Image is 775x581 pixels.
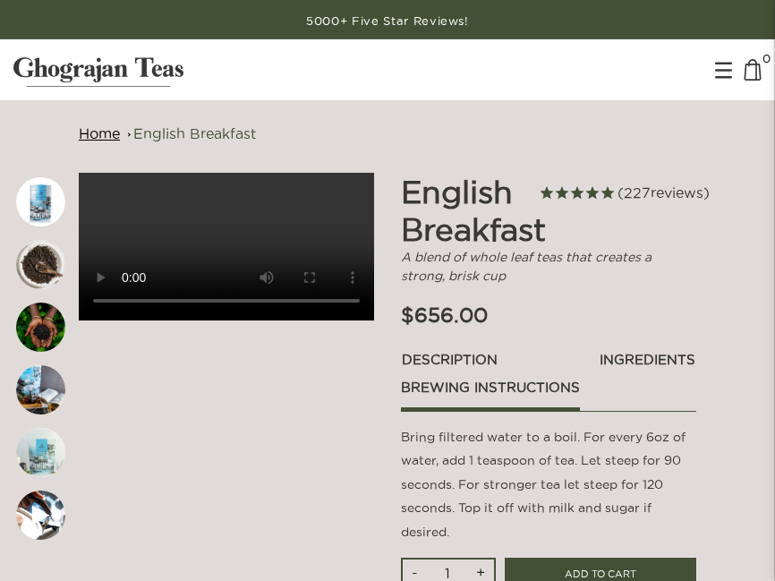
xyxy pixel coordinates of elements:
span: 227 reviews [617,184,710,201]
p: A blend of whole leaf teas that creates a strong, brisk cup [401,248,696,286]
a: 0 [744,57,762,100]
img: First slide [16,428,65,477]
span: 0 [762,50,771,58]
span: reviews [651,184,703,201]
img: cart-icon-matt.svg [744,58,762,81]
a: English Breakfast [133,125,256,141]
img: First slide [16,240,65,289]
a: Description [401,349,498,380]
img: First slide [16,491,65,540]
span: Rated 4.9 out of 5 stars [539,182,710,205]
span: $656.00 [401,303,488,326]
a: brewing instructions [401,378,580,412]
nav: breadcrumbs [79,123,696,144]
img: First slide [16,365,65,414]
img: First slide [16,177,65,226]
a: ingredients [599,349,696,380]
img: First slide [16,303,65,352]
img: menu-black.svg [712,58,735,81]
h2: English Breakfast [401,173,608,248]
img: logo-matt.svg [13,53,183,87]
a: Home [79,125,120,141]
p: Bring filtered water to a boil. For every 6oz of water, add 1 teaspoon of tea. Let steep for 90 s... [401,425,696,544]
